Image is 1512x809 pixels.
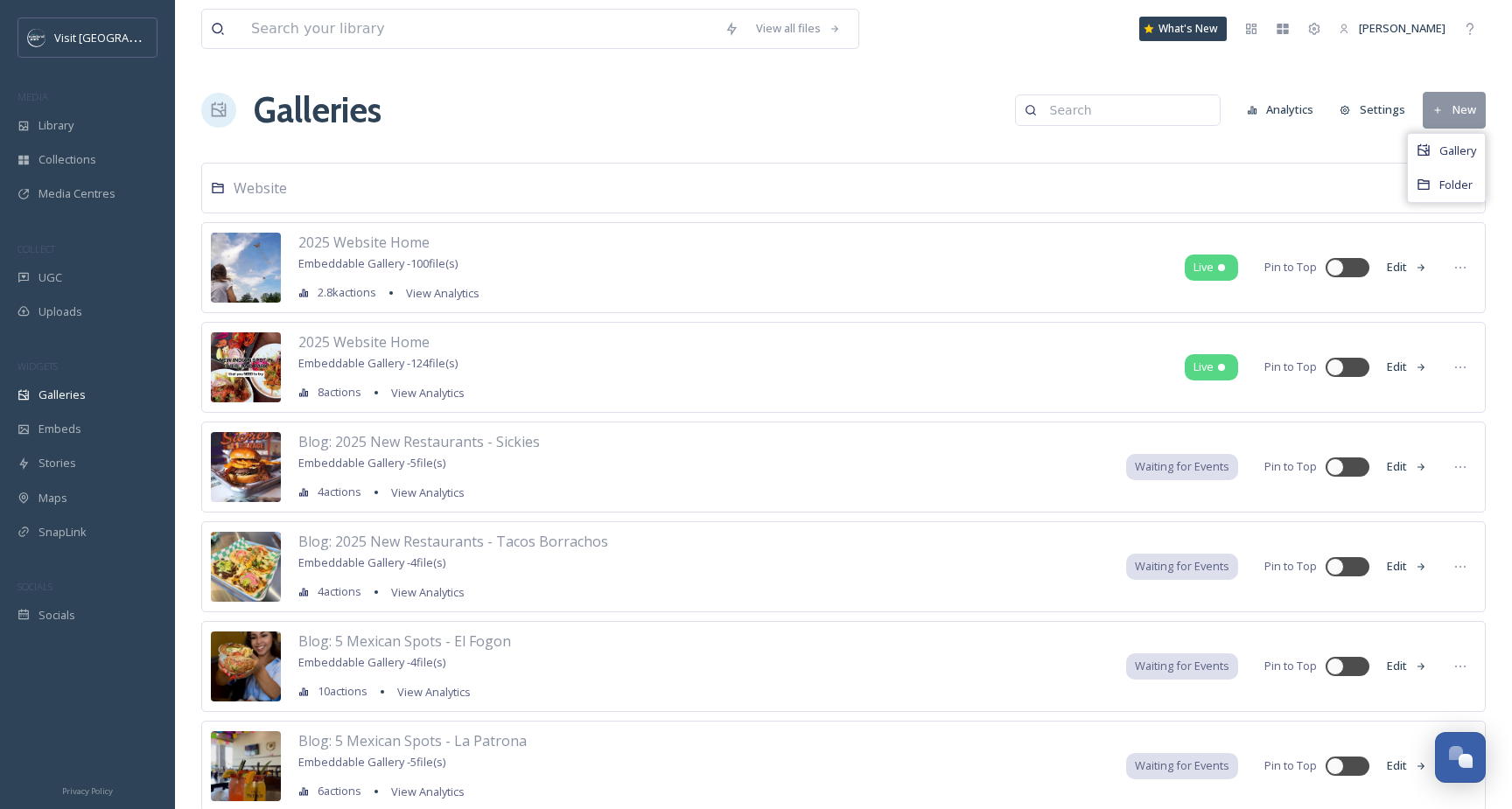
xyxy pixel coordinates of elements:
a: View Analytics [382,781,465,802]
span: Uploads [38,303,82,320]
span: Media Centres [38,185,115,202]
span: Maps [38,490,67,506]
span: Stories [38,455,76,471]
button: Analytics [1238,93,1323,127]
span: Pin to Top [1264,259,1317,275]
span: Privacy Policy [62,785,113,797]
span: Pin to Top [1264,359,1317,375]
a: Galleries [254,84,381,136]
button: Edit [1378,749,1436,783]
button: Edit [1378,649,1436,683]
span: Embeddable Gallery - 4 file(s) [298,654,445,670]
span: 2025 Website Home [298,332,430,352]
span: COLLECT [17,242,55,255]
a: View Analytics [382,482,465,503]
span: View Analytics [391,784,465,799]
button: Open Chat [1435,732,1486,783]
img: 7615155b-ecd1-4a66-8c72-486a6099f4b4.jpg [211,631,281,701]
span: Blog: 2025 New Restaurants - Sickies [298,432,540,451]
span: 4 actions [318,583,361,600]
img: c3es6xdrejuflcaqpovn.png [28,29,45,46]
span: Embeddable Gallery - 5 file(s) [298,754,445,770]
span: Waiting for Events [1135,757,1229,774]
span: Live [1193,259,1214,275]
button: Edit [1378,350,1436,384]
span: View Analytics [391,584,465,600]
span: Embeds [38,421,81,437]
span: Library [38,117,73,134]
span: Pin to Top [1264,757,1317,774]
span: 8 actions [318,384,361,401]
a: Settings [1331,93,1423,127]
span: 4 actions [318,484,361,500]
a: What's New [1139,17,1227,41]
span: Pin to Top [1264,458,1317,475]
span: 2025 Website Home [298,233,430,252]
span: View Analytics [391,385,465,401]
a: View Analytics [397,282,479,303]
span: UGC [38,269,62,286]
span: Collections [38,151,96,168]
button: Edit [1378,450,1436,484]
span: 10 actions [318,683,367,700]
img: 0da49563-c2c2-49a0-948e-ed0ccb35d109.jpg [211,233,281,303]
a: [PERSON_NAME] [1330,11,1454,45]
input: Search [1041,93,1211,128]
a: View Analytics [382,382,465,403]
span: Socials [38,607,75,624]
a: View Analytics [382,582,465,603]
span: 6 actions [318,783,361,799]
span: [PERSON_NAME] [1359,20,1445,36]
img: 70f878e8-44ca-4033-9553-ff690896b398.jpg [211,532,281,602]
span: Gallery [1439,143,1476,159]
span: Website [234,178,287,198]
a: View Analytics [388,681,471,702]
span: Pin to Top [1264,658,1317,674]
span: View Analytics [406,285,479,301]
span: View Analytics [397,684,471,700]
img: f0ea7dab-fa37-4ffc-9452-40d6ed37c190.jpg [211,731,281,801]
button: New [1423,92,1486,128]
span: Embeddable Gallery - 100 file(s) [298,255,458,271]
span: Visit [GEOGRAPHIC_DATA] [54,29,190,45]
a: Privacy Policy [62,779,113,800]
span: View Analytics [391,485,465,500]
input: Search your library [242,10,716,48]
span: Waiting for Events [1135,558,1229,575]
span: Pin to Top [1264,558,1317,575]
span: Live [1193,359,1214,375]
span: Embeddable Gallery - 124 file(s) [298,355,458,371]
span: Blog: 2025 New Restaurants - Tacos Borrachos [298,532,608,551]
span: SnapLink [38,524,87,540]
a: View all files [747,11,850,45]
span: Waiting for Events [1135,658,1229,674]
span: WIDGETS [17,359,58,373]
span: Blog: 5 Mexican Spots - La Patrona [298,731,527,750]
button: Edit [1378,250,1436,284]
span: Blog: 5 Mexican Spots - El Fogon [298,631,511,651]
button: Edit [1378,549,1436,583]
span: SOCIALS [17,580,52,593]
span: Waiting for Events [1135,458,1229,475]
span: Galleries [38,387,86,403]
button: Settings [1331,93,1414,127]
span: Folder [1439,177,1473,193]
span: 2.8k actions [318,284,376,301]
span: MEDIA [17,90,48,103]
span: Embeddable Gallery - 4 file(s) [298,554,445,570]
a: Analytics [1238,93,1332,127]
span: Embeddable Gallery - 5 file(s) [298,455,445,471]
img: ffb30c90-99ac-4499-b94d-71e3efbbb371.jpg [211,332,281,402]
img: 5f241ac0-2491-4368-b96f-b3e5c27196c2.jpg [211,432,281,502]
